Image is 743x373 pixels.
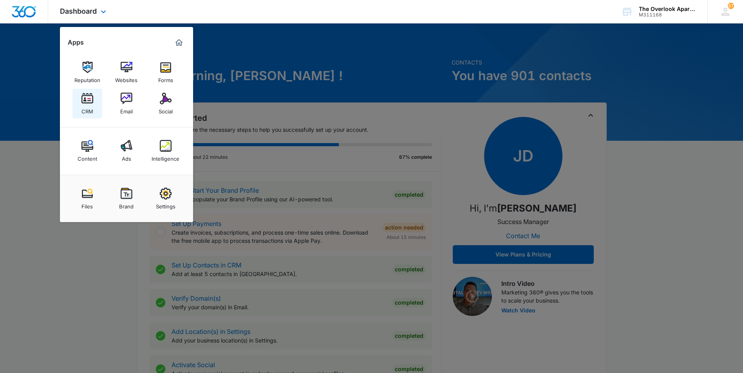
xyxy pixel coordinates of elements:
div: Intelligence [152,152,179,162]
div: Websites [115,73,137,83]
span: Dashboard [60,7,97,15]
div: Brand [119,199,134,210]
a: Content [72,136,102,166]
div: Reputation [74,73,100,83]
h2: Apps [68,39,84,46]
div: notifications count [728,3,734,9]
a: Brand [112,184,141,213]
a: CRM [72,89,102,118]
div: Social [159,104,173,115]
div: Forms [158,73,173,83]
a: Reputation [72,57,102,87]
a: Files [72,184,102,213]
span: 37 [728,3,734,9]
a: Forms [151,57,181,87]
div: Settings [156,199,175,210]
a: Websites [112,57,141,87]
a: Email [112,89,141,118]
a: Social [151,89,181,118]
a: Ads [112,136,141,166]
div: CRM [81,104,93,115]
div: Content [78,152,97,162]
div: Ads [122,152,131,162]
div: account id [639,12,696,18]
div: Email [120,104,133,115]
div: Files [81,199,93,210]
a: Marketing 360® Dashboard [173,36,185,49]
a: Settings [151,184,181,213]
a: Intelligence [151,136,181,166]
div: account name [639,6,696,12]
